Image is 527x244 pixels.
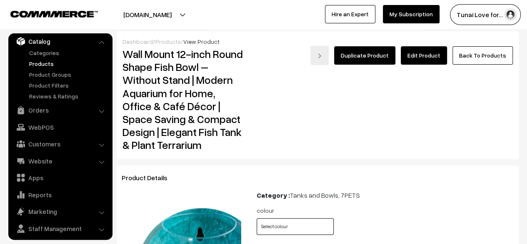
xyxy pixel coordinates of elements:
span: Product Details [122,174,177,182]
b: Category : [257,191,290,199]
a: Website [10,153,110,169]
a: Duplicate Product [334,46,395,65]
a: WebPOS [10,120,110,135]
img: user [504,8,517,21]
a: Products [155,38,181,45]
a: Reviews & Ratings [27,92,110,101]
img: COMMMERCE [10,11,98,17]
div: Tanks and Bowls, 7PETS [257,190,514,200]
button: Tunai Love for… [450,4,521,25]
a: Product Filters [27,81,110,90]
a: Catalog [10,34,110,49]
a: Product Groups [27,70,110,79]
a: Apps [10,170,110,185]
a: Dashboard [122,38,153,45]
button: [DOMAIN_NAME] [94,4,201,25]
label: colour [257,206,274,215]
img: right-arrow.png [317,53,322,58]
a: COMMMERCE [10,8,83,18]
a: Products [27,59,110,68]
a: Edit Product [401,46,447,65]
a: Hire an Expert [325,5,375,23]
div: / / [122,37,513,46]
a: Categories [27,48,110,57]
a: My Subscription [383,5,440,23]
a: Marketing [10,204,110,219]
a: Customers [10,136,110,151]
span: View Product [183,38,220,45]
a: Reports [10,187,110,202]
a: Staff Management [10,221,110,236]
h2: Wall Mount 12-inch Round Shape Fish Bowl – Without Stand | Modern Aquarium for Home, Office & Caf... [122,48,244,152]
a: Orders [10,103,110,118]
a: Back To Products [452,46,513,65]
